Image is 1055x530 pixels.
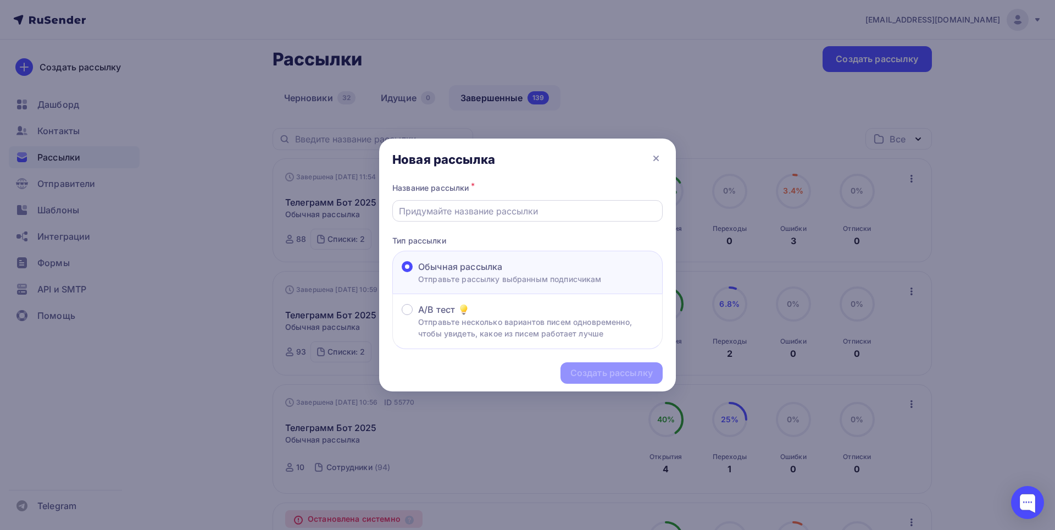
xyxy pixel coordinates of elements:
[418,303,455,316] span: A/B тест
[418,260,502,273] span: Обычная рассылка
[418,273,602,285] p: Отправьте рассылку выбранным подписчикам
[392,152,495,167] div: Новая рассылка
[399,205,657,218] input: Придумайте название рассылки
[418,316,653,339] p: Отправьте несколько вариантов писем одновременно, чтобы увидеть, какое из писем работает лучше
[392,235,663,246] p: Тип рассылки
[392,180,663,196] div: Название рассылки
